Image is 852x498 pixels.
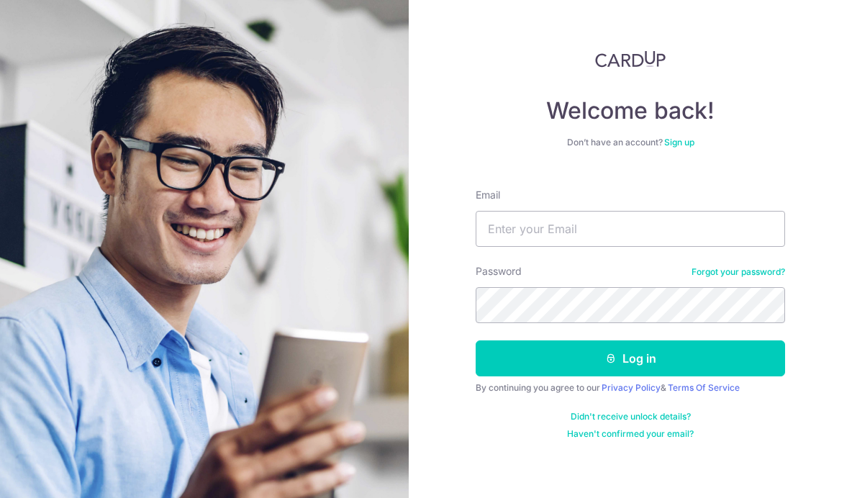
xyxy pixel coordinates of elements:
a: Sign up [664,137,694,148]
label: Email [476,188,500,202]
h4: Welcome back! [476,96,785,125]
a: Privacy Policy [602,382,661,393]
a: Haven't confirmed your email? [567,428,694,440]
img: CardUp Logo [595,50,666,68]
a: Forgot your password? [692,266,785,278]
label: Password [476,264,522,279]
a: Didn't receive unlock details? [571,411,691,422]
div: By continuing you agree to our & [476,382,785,394]
input: Enter your Email [476,211,785,247]
a: Terms Of Service [668,382,740,393]
button: Log in [476,340,785,376]
div: Don’t have an account? [476,137,785,148]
